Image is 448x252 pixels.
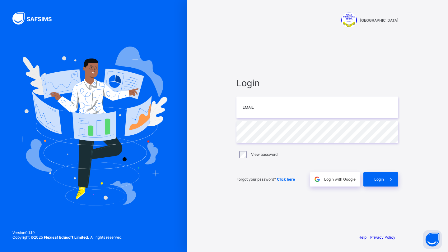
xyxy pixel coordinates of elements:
[423,230,442,249] button: Open asap
[236,177,295,182] span: Forgot your password?
[12,235,122,240] span: Copyright © 2025 All rights reserved.
[251,152,278,157] label: View password
[360,18,398,23] span: [GEOGRAPHIC_DATA]
[12,230,122,235] span: Version 0.1.19
[324,177,356,182] span: Login with Google
[358,235,366,240] a: Help
[314,176,321,183] img: google.396cfc9801f0270233282035f929180a.svg
[12,12,59,25] img: SAFSIMS Logo
[277,177,295,182] a: Click here
[19,47,167,205] img: Hero Image
[370,235,395,240] a: Privacy Policy
[44,235,89,240] strong: Flexisaf Edusoft Limited.
[374,177,384,182] span: Login
[236,78,398,88] span: Login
